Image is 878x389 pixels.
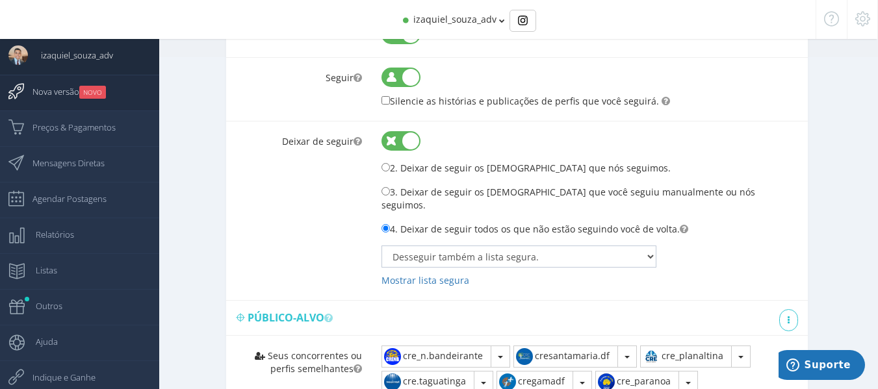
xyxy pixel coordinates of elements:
span: Público-alvo [248,310,338,325]
img: User Image [8,45,28,65]
img: Instagram_simple_icon.svg [518,16,528,25]
select: Mostrar lista segura [381,245,656,268]
span: Nova versão [19,75,106,108]
label: Seguir [226,58,372,84]
input: 3. Deixar de seguir os [DEMOGRAPHIC_DATA] que você seguiu manualmente ou nós seguimos. [381,187,390,195]
button: cresantamaria.df [513,345,618,368]
iframe: Abre um widget para que você possa encontrar mais informações [779,350,865,383]
div: Basic example [510,10,536,32]
input: 4. Deixar de seguir todos os que não estão seguindo você de volta. [381,224,390,232]
span: izaquiel_souza_adv [413,13,497,25]
small: NOVO [79,86,106,99]
label: 4. Deixar de seguir todos os que não estão seguindo você de volta. [381,221,680,236]
span: Relatórios [23,218,74,251]
button: cre_n.bandeirante [381,345,491,368]
span: Listas [23,254,57,286]
span: Ajuda [23,325,58,358]
span: Outros [23,290,62,322]
span: Agendar Postagens [19,182,107,215]
a: Mostrar lista segura [381,274,469,286]
label: 3. Deixar de seguir os [DEMOGRAPHIC_DATA] que você seguiu manualmente ou nós seguimos. [381,184,799,212]
img: 166489311_286351496208117_5239849899337347324_n.jpg [514,346,535,367]
span: Seus concorrentes ou perfis semelhantes [268,349,362,375]
label: Deixar de seguir [226,122,372,148]
img: 315357419_1288558515265594_2952165834935395855_n.jpg [382,346,403,367]
span: izaquiel_souza_adv [28,39,113,71]
input: Silencie as histórias e publicações de perfis que você seguirá. [381,96,390,105]
img: 327186747_521359206761969_3355426097483409036_n.jpg [641,346,662,367]
label: 2. Deixar de seguir os [DEMOGRAPHIC_DATA] que nós seguimos. [381,160,671,175]
span: Mensagens Diretas [19,147,105,179]
label: Silencie as histórias e publicações de perfis que você seguirá. [381,94,659,108]
input: 2. Deixar de seguir os [DEMOGRAPHIC_DATA] que nós seguimos. [381,163,390,171]
button: cre_planaltina [640,345,732,368]
span: Preços & Pagamentos [19,111,116,144]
